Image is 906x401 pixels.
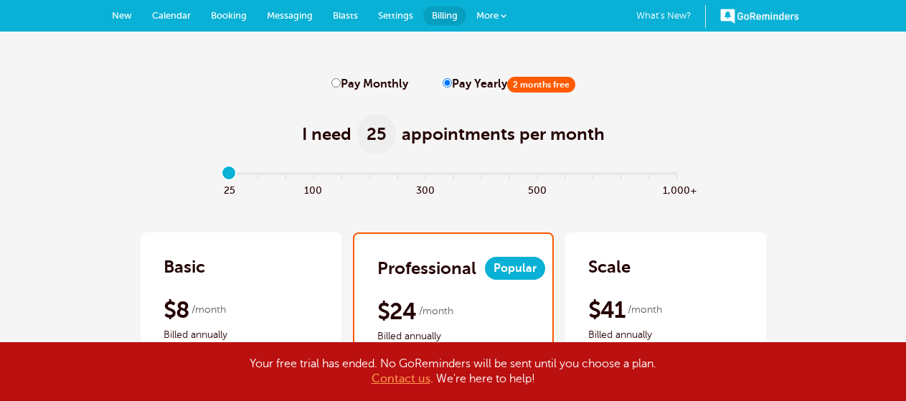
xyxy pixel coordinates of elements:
[267,10,313,21] span: Messaging
[164,296,190,324] span: $8
[211,10,247,21] span: Booking
[164,326,318,344] span: Billed annually
[302,123,351,146] span: I need
[411,181,439,197] span: 300
[402,123,605,146] span: appointments per month
[95,357,812,387] div: Your free trial has ended. No GoReminders will be sent until you choose a plan. . We're here to h...
[215,181,243,197] span: 25
[507,77,575,93] span: 2 months free
[372,372,430,385] a: Contact us
[377,257,476,280] h2: Professional
[112,10,132,21] span: New
[588,255,631,278] h2: Scale
[485,257,545,280] span: Popular
[476,10,499,21] span: More
[152,10,191,21] span: Calendar
[523,181,551,197] span: 500
[299,181,327,197] span: 100
[333,10,358,21] span: Blasts
[419,303,453,320] span: /month
[164,255,205,278] h2: Basic
[432,10,458,21] span: Billing
[377,328,529,345] span: Billed annually
[378,10,413,21] span: Settings
[423,6,466,25] a: Billing
[663,181,691,197] span: 1,000+
[443,78,452,88] input: Pay Yearly2 months free
[377,297,417,326] span: $24
[331,77,408,91] label: Pay Monthly
[628,301,662,319] span: /month
[588,326,743,344] span: Billed annually
[443,77,575,91] label: Pay Yearly
[331,78,341,88] input: Pay Monthly
[588,296,626,324] span: $41
[192,301,226,319] span: /month
[357,114,396,154] span: 25
[636,5,706,28] a: What's New?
